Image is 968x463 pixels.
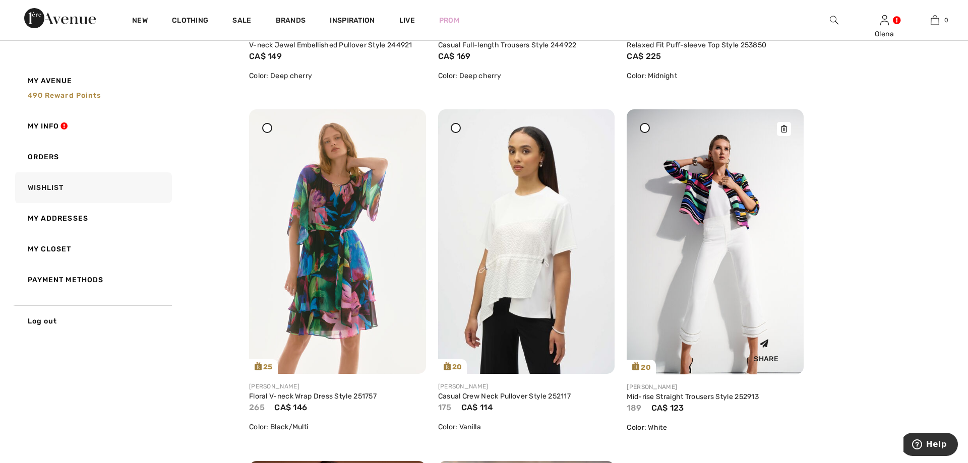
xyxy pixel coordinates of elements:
[439,15,459,26] a: Prom
[249,392,377,401] a: Floral V-neck Wrap Dress Style 251757
[910,14,959,26] a: 0
[249,422,426,432] div: Color: Black/Multi
[903,433,958,458] iframe: Opens a widget where you can find more information
[28,76,73,86] span: My Avenue
[249,51,282,61] span: CA$ 149
[627,109,804,374] a: 20
[172,16,208,27] a: Clothing
[931,14,939,26] img: My Bag
[13,264,172,295] a: Payment Methods
[249,109,426,374] img: joseph-ribkoff-dresses-jumpsuits-black-multi_251757_1_b656_search.jpg
[880,15,889,25] a: Sign In
[627,403,641,413] span: 189
[830,14,838,26] img: search the website
[28,91,101,100] span: 490 Reward points
[944,16,948,25] span: 0
[249,41,412,49] a: V-neck Jewel Embellished Pullover Style 244921
[438,382,615,391] div: [PERSON_NAME]
[13,305,172,337] a: Log out
[438,403,452,412] span: 175
[651,403,684,413] span: CA$ 123
[736,331,796,367] div: Share
[438,422,615,432] div: Color: Vanilla
[330,16,375,27] span: Inspiration
[274,403,307,412] span: CA$ 146
[249,382,426,391] div: [PERSON_NAME]
[627,71,804,81] div: Color: Midnight
[438,392,571,401] a: Casual Crew Neck Pullover Style 252117
[13,203,172,234] a: My Addresses
[249,403,265,412] span: 265
[249,109,426,374] a: 25
[627,382,804,391] div: [PERSON_NAME]
[860,29,909,39] div: Olena
[13,172,172,203] a: Wishlist
[438,71,615,81] div: Color: Deep cherry
[249,71,426,81] div: Color: Deep cherry
[438,41,577,49] a: Casual Full-length Trousers Style 244922
[132,16,148,27] a: New
[13,234,172,264] a: My Closet
[461,403,493,412] span: CA$ 114
[13,142,172,172] a: Orders
[627,51,661,61] span: CA$ 225
[399,15,415,26] a: Live
[232,16,251,27] a: Sale
[276,16,306,27] a: Brands
[880,14,889,26] img: My Info
[627,392,759,401] a: Mid-rise Straight Trousers Style 252913
[627,109,804,374] img: joseph-ribkoff-pants-white_252913_1_76e0_search.jpg
[438,109,615,374] img: joseph-ribkoff-tops-black_252117_2_8867_search.jpg
[24,8,96,28] img: 1ère Avenue
[627,422,804,433] div: Color: White
[627,41,766,49] a: Relaxed Fit Puff-sleeve Top Style 253850
[13,111,172,142] a: My Info
[438,109,615,374] a: 20
[438,51,471,61] span: CA$ 169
